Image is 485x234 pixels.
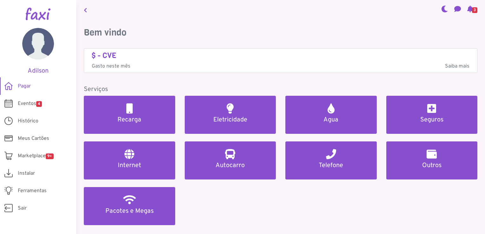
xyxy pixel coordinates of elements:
a: Pacotes e Megas [84,187,175,225]
a: Agua [285,96,377,134]
h4: $ - CVE [92,51,469,60]
span: 3 [472,7,477,13]
a: Recarga [84,96,175,134]
h5: Adilson [10,67,67,75]
h5: Outros [394,162,470,169]
span: Eventos [18,100,42,107]
a: $ - CVE Gasto neste mêsSaiba mais [92,51,469,70]
h5: Serviços [84,86,477,93]
a: Eletricidade [185,96,276,134]
h5: Eletricidade [192,116,269,124]
h5: Telefone [293,162,369,169]
span: 9+ [46,153,54,159]
h5: Recarga [91,116,168,124]
a: Outros [386,141,478,179]
h5: Pacotes e Megas [91,207,168,215]
span: 4 [36,101,42,107]
span: Histórico [18,117,38,125]
p: Gasto neste mês [92,62,469,70]
h3: Bem vindo [84,27,477,38]
span: Sair [18,205,27,212]
h5: Autocarro [192,162,269,169]
span: Meus Cartões [18,135,49,142]
a: Internet [84,141,175,179]
a: Adilson [10,28,67,75]
h5: Agua [293,116,369,124]
a: Telefone [285,141,377,179]
span: Marketplace [18,152,54,160]
a: Seguros [386,96,478,134]
h5: Seguros [394,116,470,124]
h5: Internet [91,162,168,169]
a: Autocarro [185,141,276,179]
span: Ferramentas [18,187,47,195]
span: Saiba mais [445,62,469,70]
span: Instalar [18,170,35,177]
span: Pagar [18,82,31,90]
